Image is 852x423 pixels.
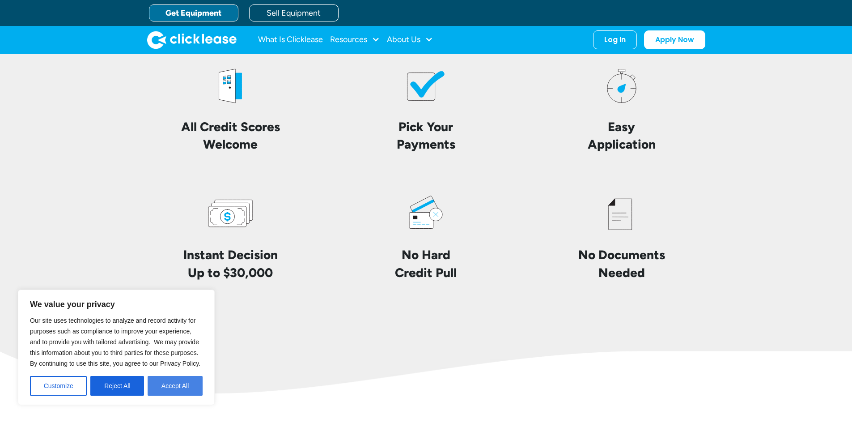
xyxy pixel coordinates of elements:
[249,4,339,21] a: Sell Equipment
[397,118,455,153] h4: Pick Your Payments
[30,317,200,367] span: Our site uses technologies to analyze and record activity for purposes such as compliance to impr...
[147,31,237,49] a: home
[149,4,238,21] a: Get Equipment
[588,118,656,153] h4: Easy Application
[154,118,307,153] h4: All Credit Scores Welcome
[330,31,380,49] div: Resources
[604,35,626,44] div: Log In
[30,376,87,396] button: Customize
[183,246,278,281] h4: Instant Decision Up to $30,000
[578,246,665,281] h4: No Documents Needed
[387,31,433,49] div: About Us
[147,31,237,49] img: Clicklease logo
[148,376,203,396] button: Accept All
[18,290,215,405] div: We value your privacy
[395,246,457,281] h4: No Hard Credit Pull
[90,376,144,396] button: Reject All
[644,30,705,49] a: Apply Now
[258,31,323,49] a: What Is Clicklease
[30,299,203,310] p: We value your privacy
